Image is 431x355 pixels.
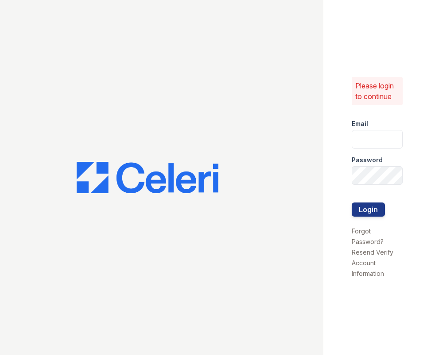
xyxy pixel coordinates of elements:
[352,119,368,128] label: Email
[352,202,385,217] button: Login
[355,80,399,102] p: Please login to continue
[352,156,383,164] label: Password
[352,227,384,245] a: Forgot Password?
[352,248,393,277] a: Resend Verify Account Information
[77,162,218,194] img: CE_Logo_Blue-a8612792a0a2168367f1c8372b55b34899dd931a85d93a1a3d3e32e68fde9ad4.png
